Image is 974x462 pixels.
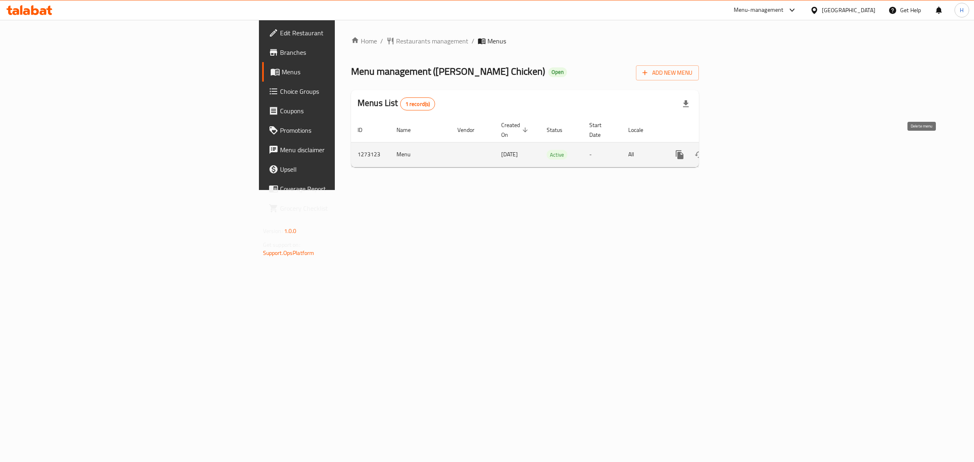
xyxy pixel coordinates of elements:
[358,97,435,110] h2: Menus List
[263,240,300,250] span: Get support on:
[583,142,622,167] td: -
[358,125,373,135] span: ID
[548,69,567,76] span: Open
[734,5,784,15] div: Menu-management
[396,125,421,135] span: Name
[280,125,415,135] span: Promotions
[262,43,422,62] a: Branches
[547,150,567,160] span: Active
[664,118,754,142] th: Actions
[636,65,699,80] button: Add New Menu
[487,36,506,46] span: Menus
[262,62,422,82] a: Menus
[400,97,435,110] div: Total records count
[263,248,315,258] a: Support.OpsPlatform
[262,179,422,199] a: Coverage Report
[280,47,415,57] span: Branches
[386,36,468,46] a: Restaurants management
[282,67,415,77] span: Menus
[263,226,283,236] span: Version:
[589,120,612,140] span: Start Date
[822,6,875,15] div: [GEOGRAPHIC_DATA]
[280,86,415,96] span: Choice Groups
[628,125,654,135] span: Locale
[396,36,468,46] span: Restaurants management
[960,6,963,15] span: H
[351,118,754,167] table: enhanced table
[676,94,696,114] div: Export file
[351,62,545,80] span: Menu management ( [PERSON_NAME] Chicken )
[262,199,422,218] a: Grocery Checklist
[280,28,415,38] span: Edit Restaurant
[280,164,415,174] span: Upsell
[548,67,567,77] div: Open
[262,101,422,121] a: Coupons
[642,68,692,78] span: Add New Menu
[401,100,435,108] span: 1 record(s)
[280,145,415,155] span: Menu disclaimer
[501,149,518,160] span: [DATE]
[262,23,422,43] a: Edit Restaurant
[262,121,422,140] a: Promotions
[670,145,690,164] button: more
[547,125,573,135] span: Status
[472,36,474,46] li: /
[457,125,485,135] span: Vendor
[351,36,699,46] nav: breadcrumb
[284,226,297,236] span: 1.0.0
[262,140,422,160] a: Menu disclaimer
[262,82,422,101] a: Choice Groups
[501,120,530,140] span: Created On
[280,203,415,213] span: Grocery Checklist
[280,184,415,194] span: Coverage Report
[262,160,422,179] a: Upsell
[280,106,415,116] span: Coupons
[622,142,664,167] td: All
[690,145,709,164] button: Change Status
